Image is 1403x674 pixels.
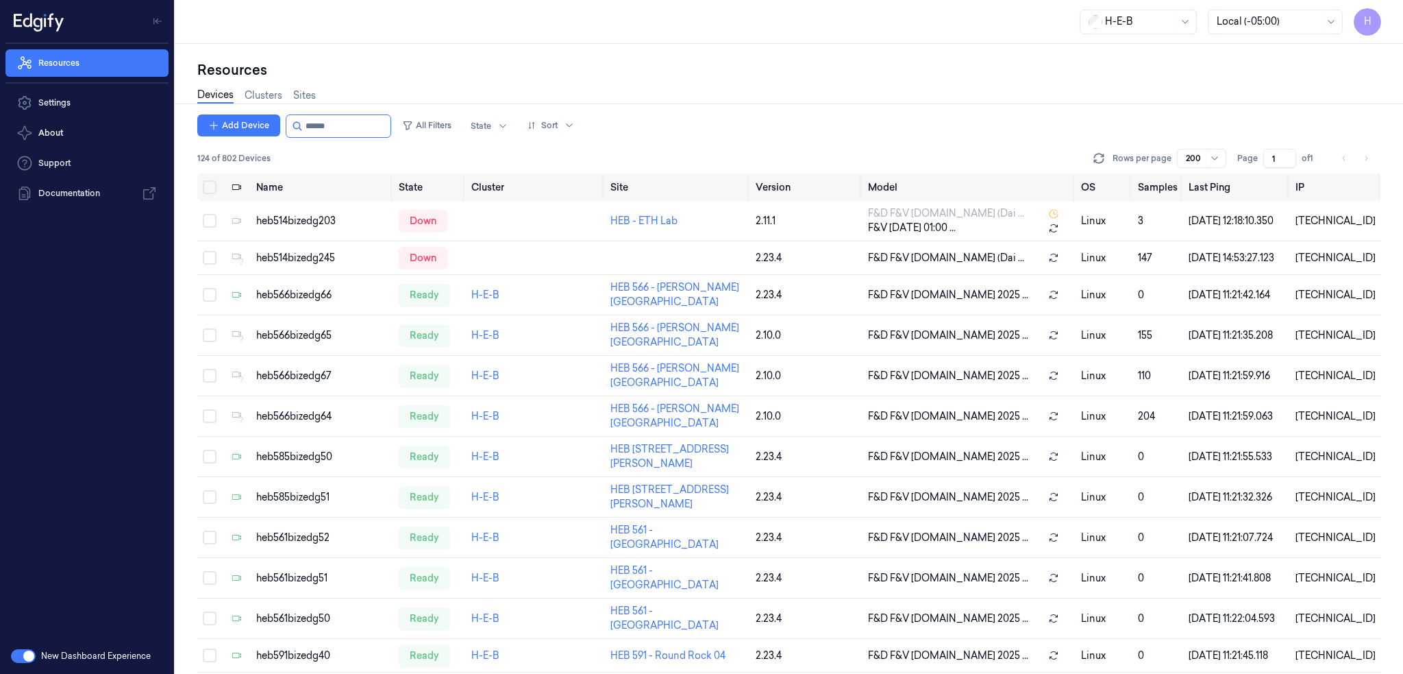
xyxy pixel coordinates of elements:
a: HEB [STREET_ADDRESS][PERSON_NAME] [610,483,729,510]
span: F&D F&V [DOMAIN_NAME] 2025 ... [868,649,1028,663]
a: HEB - ETH Lab [610,215,678,227]
a: Clusters [245,88,282,103]
div: 3 [1138,214,1178,228]
p: linux [1081,571,1127,586]
p: linux [1081,251,1127,265]
div: [DATE] 11:21:55.533 [1189,450,1284,464]
div: [TECHNICAL_ID] [1295,288,1376,302]
span: F&D F&V [DOMAIN_NAME] 2025 ... [868,531,1028,545]
span: F&D F&V [DOMAIN_NAME] 2025 ... [868,369,1028,383]
div: 2.23.4 [756,490,857,505]
div: ready [399,324,450,346]
a: H-E-B [471,289,499,301]
div: [DATE] 11:21:59.916 [1189,369,1284,383]
div: heb561bizedg52 [256,531,388,545]
span: F&D F&V [DOMAIN_NAME] 2025 ... [868,409,1028,424]
p: linux [1081,450,1127,464]
th: OS [1076,173,1132,201]
th: Version [750,173,862,201]
div: heb561bizedg51 [256,571,388,586]
div: ready [399,607,450,629]
div: [TECHNICAL_ID] [1295,571,1376,586]
div: heb566bizedg64 [256,409,388,424]
a: HEB 561 - [GEOGRAPHIC_DATA] [610,564,719,591]
th: Samples [1132,173,1183,201]
a: HEB 561 - [GEOGRAPHIC_DATA] [610,524,719,551]
button: Select row [203,450,216,464]
span: F&D F&V [DOMAIN_NAME] 2025 ... [868,571,1028,586]
div: 2.10.0 [756,328,857,343]
a: HEB 566 - [PERSON_NAME][GEOGRAPHIC_DATA] [610,362,739,389]
span: F&V [DATE] 01:00 ... [868,221,956,235]
th: IP [1290,173,1381,201]
div: 0 [1138,649,1178,663]
a: H-E-B [471,450,499,463]
p: linux [1081,214,1127,228]
a: H-E-B [471,329,499,341]
div: heb566bizedg65 [256,328,388,343]
div: [DATE] 11:21:45.118 [1189,649,1284,663]
div: ready [399,446,450,468]
div: [DATE] 11:21:41.808 [1189,571,1284,586]
button: H [1354,8,1381,36]
div: [TECHNICAL_ID] [1295,251,1376,265]
button: Select row [203,288,216,302]
a: Devices [197,88,234,104]
span: F&D F&V [DOMAIN_NAME] 2025 ... [868,328,1028,343]
th: Model [862,173,1076,201]
a: HEB 566 - [PERSON_NAME][GEOGRAPHIC_DATA] [610,402,739,429]
a: Documentation [5,180,169,207]
button: Select row [203,328,216,342]
span: Page [1237,152,1258,165]
div: [TECHNICAL_ID] [1295,409,1376,424]
div: down [399,210,447,232]
div: ready [399,486,450,508]
button: Select row [203,531,216,544]
div: 2.10.0 [756,369,857,383]
button: All Filters [397,115,457,136]
div: ready [399,405,450,427]
div: heb585bizedg50 [256,450,388,464]
p: linux [1081,531,1127,545]
a: H-E-B [471,370,499,382]
div: [DATE] 14:53:27.123 [1189,251,1284,265]
div: 2.23.4 [756,612,857,626]
div: 2.23.4 [756,571,857,586]
a: HEB 566 - [PERSON_NAME][GEOGRAPHIC_DATA] [610,322,739,348]
a: HEB 566 - [PERSON_NAME][GEOGRAPHIC_DATA] [610,281,739,308]
a: HEB 591 - Round Rock 04 [610,649,725,662]
button: Select row [203,369,216,383]
a: H-E-B [471,649,499,662]
div: down [399,247,447,269]
div: ready [399,365,450,387]
span: F&D F&V [DOMAIN_NAME] 2025 ... [868,450,1028,464]
a: H-E-B [471,531,499,544]
div: 0 [1138,531,1178,545]
div: 204 [1138,409,1178,424]
span: F&D F&V [DOMAIN_NAME] (Dai ... [868,251,1024,265]
div: ready [399,527,450,549]
div: 147 [1138,251,1178,265]
div: 2.23.4 [756,251,857,265]
button: Add Device [197,115,280,136]
div: [TECHNICAL_ID] [1295,369,1376,383]
p: linux [1081,369,1127,383]
div: [DATE] 11:21:32.326 [1189,490,1284,505]
button: Select row [203,649,216,662]
div: 155 [1138,328,1178,343]
div: heb591bizedg40 [256,649,388,663]
div: ready [399,284,450,306]
p: linux [1081,490,1127,505]
a: H-E-B [471,612,499,625]
div: heb514bizedg203 [256,214,388,228]
button: Select row [203,409,216,423]
div: [DATE] 11:21:07.724 [1189,531,1284,545]
div: [TECHNICAL_ID] [1295,490,1376,505]
div: [TECHNICAL_ID] [1295,450,1376,464]
p: linux [1081,328,1127,343]
th: Site [605,173,750,201]
div: heb514bizedg245 [256,251,388,265]
div: [DATE] 11:21:42.164 [1189,288,1284,302]
button: Select all [203,180,216,194]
